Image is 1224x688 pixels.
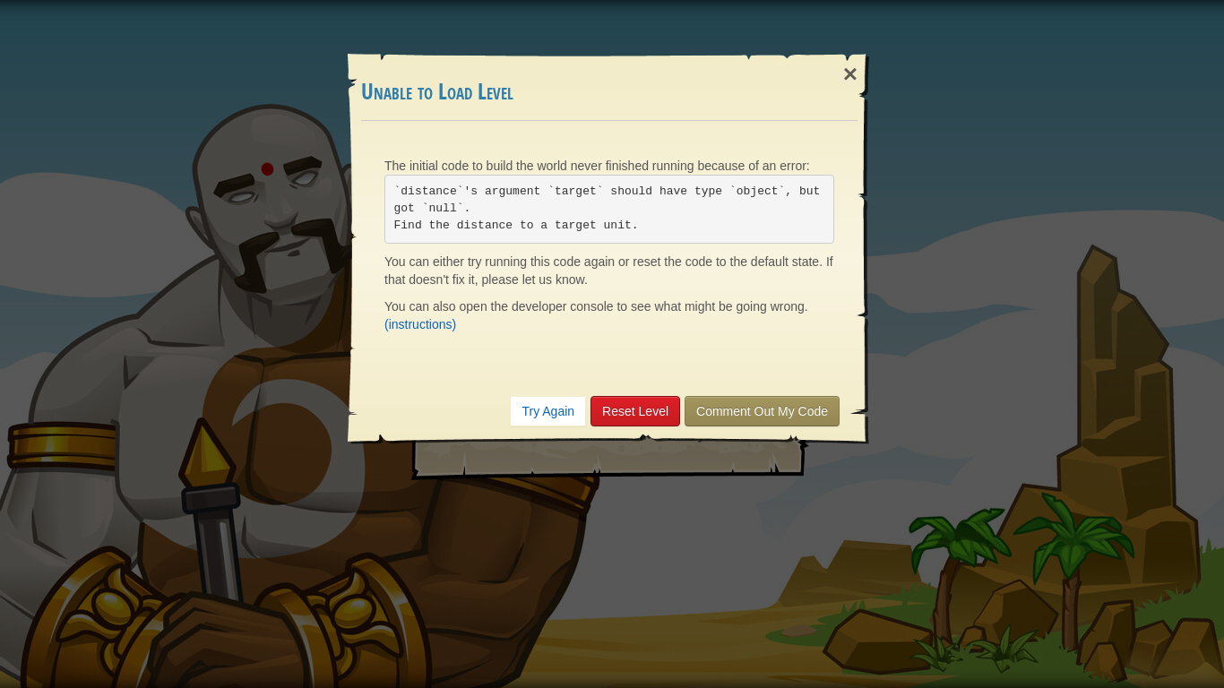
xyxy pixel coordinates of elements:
[830,48,871,100] div: ×
[685,396,840,426] a: Comment Out My Code
[384,175,834,244] pre: `distance`'s argument `target` should have type `object`, but got `null`. Find the distance to a ...
[361,80,858,104] h3: Unable to Load Level
[510,396,586,426] a: Try Again
[384,157,834,288] p: The initial code to build the world never finished running because of an error: You can either tr...
[384,317,456,331] a: (instructions)
[590,396,680,426] a: Reset Level
[384,299,808,314] span: You can also open the developer console to see what might be going wrong.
